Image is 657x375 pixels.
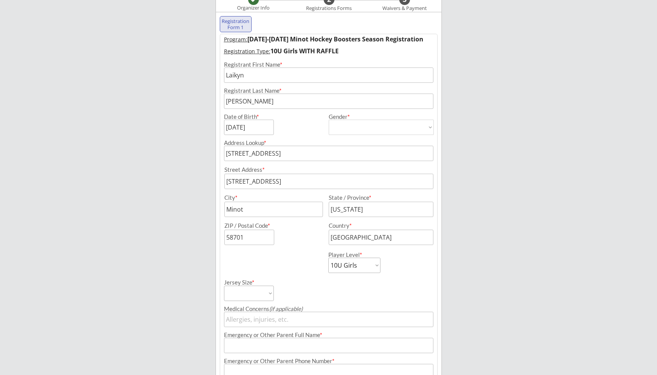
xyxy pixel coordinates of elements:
div: Street Address [224,167,433,173]
u: Registration Type: [224,48,270,55]
div: Emergency or Other Parent Phone Number [224,358,433,364]
div: Registrant Last Name [224,88,433,94]
div: Organizer Info [232,5,275,11]
div: Emergency or Other Parent Full Name [224,332,433,338]
div: Medical Concerns [224,306,433,312]
div: Jersey Size [224,280,263,285]
div: Registration Form 1 [222,18,250,30]
div: Date of Birth [224,114,263,120]
div: ZIP / Postal Code [224,223,322,229]
div: Address Lookup [224,140,433,146]
div: Gender [329,114,434,120]
input: Street, City, Province/State [224,146,433,161]
div: Registrant First Name [224,62,433,67]
div: Registrations Forms [303,5,356,12]
strong: [DATE]-[DATE] Minot Hockey Boosters Season Registration [247,35,423,43]
div: City [224,195,322,201]
u: Program: [224,36,247,43]
div: State / Province [329,195,424,201]
div: Country [329,223,424,229]
div: Waivers & Payment [378,5,431,12]
input: Allergies, injuries, etc. [224,312,433,327]
div: Player Level [328,252,380,258]
strong: 10U Girls WITH RAFFLE [270,47,339,55]
em: (if applicable) [269,305,303,312]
